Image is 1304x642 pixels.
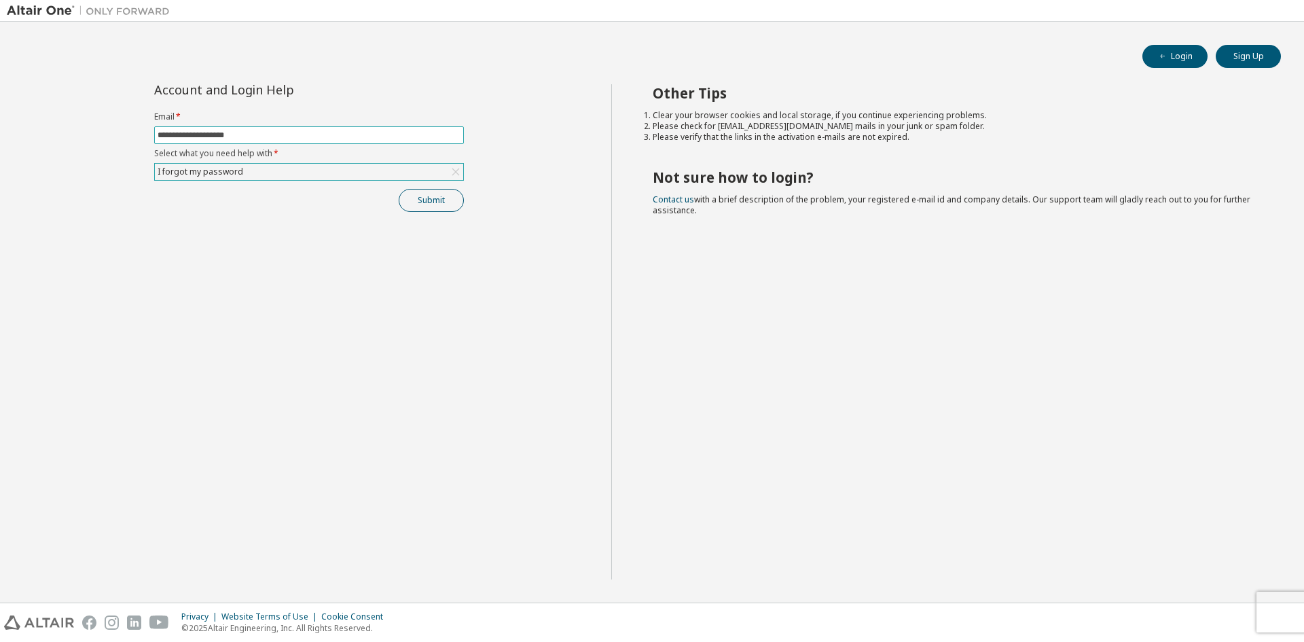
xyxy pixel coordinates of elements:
[105,616,119,630] img: instagram.svg
[653,84,1257,102] h2: Other Tips
[181,611,221,622] div: Privacy
[653,132,1257,143] li: Please verify that the links in the activation e-mails are not expired.
[149,616,169,630] img: youtube.svg
[154,148,464,159] label: Select what you need help with
[4,616,74,630] img: altair_logo.svg
[653,194,694,205] a: Contact us
[399,189,464,212] button: Submit
[181,622,391,634] p: © 2025 Altair Engineering, Inc. All Rights Reserved.
[127,616,141,630] img: linkedin.svg
[82,616,96,630] img: facebook.svg
[154,111,464,122] label: Email
[653,121,1257,132] li: Please check for [EMAIL_ADDRESS][DOMAIN_NAME] mails in your junk or spam folder.
[1142,45,1208,68] button: Login
[155,164,463,180] div: I forgot my password
[7,4,177,18] img: Altair One
[1216,45,1281,68] button: Sign Up
[653,168,1257,186] h2: Not sure how to login?
[156,164,245,179] div: I forgot my password
[321,611,391,622] div: Cookie Consent
[653,194,1250,216] span: with a brief description of the problem, your registered e-mail id and company details. Our suppo...
[154,84,402,95] div: Account and Login Help
[653,110,1257,121] li: Clear your browser cookies and local storage, if you continue experiencing problems.
[221,611,321,622] div: Website Terms of Use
